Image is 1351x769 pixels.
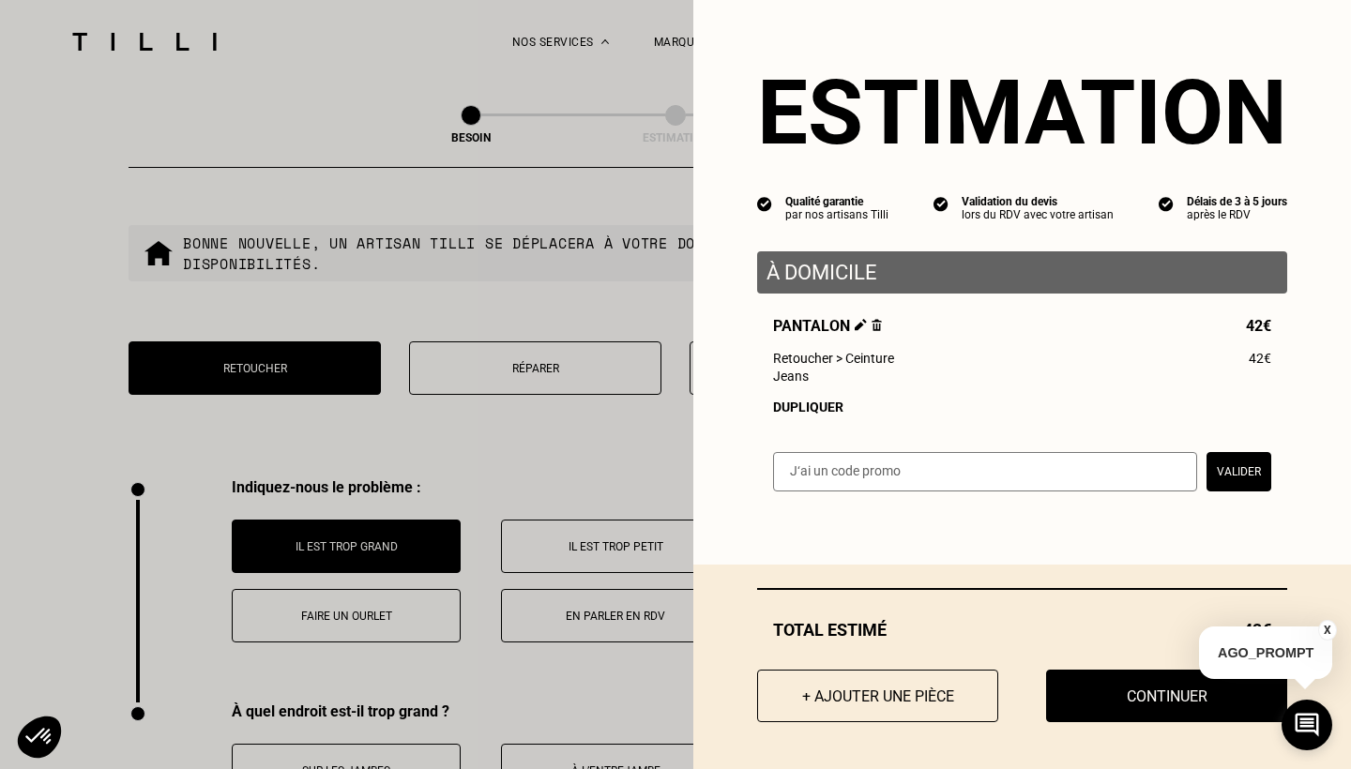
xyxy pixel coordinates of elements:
span: Retoucher > Ceinture [773,351,894,366]
span: 42€ [1246,317,1271,335]
div: Qualité garantie [785,195,888,208]
button: Continuer [1046,670,1287,722]
img: Éditer [855,319,867,331]
p: AGO_PROMPT [1199,626,1332,679]
input: J‘ai un code promo [773,452,1197,491]
p: À domicile [767,261,1278,284]
div: Total estimé [757,620,1287,640]
button: X [1318,620,1337,641]
img: icon list info [934,195,949,212]
div: Délais de 3 à 5 jours [1187,195,1287,208]
span: 42€ [1249,351,1271,366]
img: Supprimer [872,319,882,331]
div: par nos artisans Tilli [785,208,888,221]
img: icon list info [757,195,772,212]
button: + Ajouter une pièce [757,670,998,722]
button: Valider [1207,452,1271,491]
div: lors du RDV avec votre artisan [962,208,1114,221]
span: Pantalon [773,317,882,335]
div: Validation du devis [962,195,1114,208]
img: icon list info [1159,195,1174,212]
section: Estimation [757,60,1287,165]
div: après le RDV [1187,208,1287,221]
span: Jeans [773,369,809,384]
div: Dupliquer [773,400,1271,415]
